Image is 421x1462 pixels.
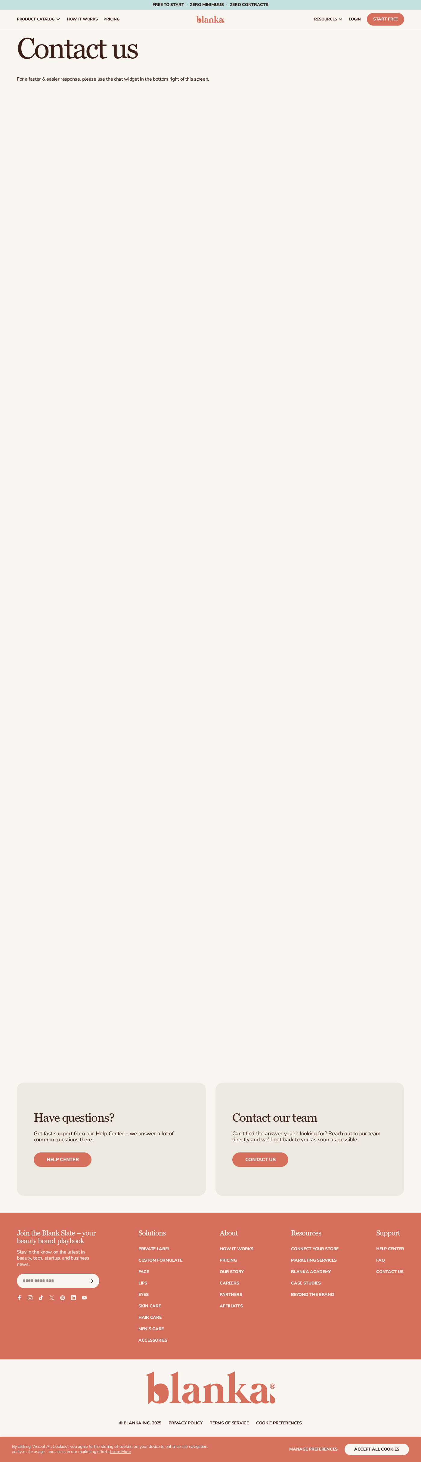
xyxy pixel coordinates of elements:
[346,10,364,29] a: LOGIN
[67,17,98,22] span: How It Works
[86,1274,99,1288] button: Subscribe
[220,1258,237,1263] a: Pricing
[232,1152,289,1167] a: Contact us
[138,1229,182,1237] p: Solutions
[138,1338,167,1343] a: Accessories
[119,1420,161,1426] small: © Blanka Inc. 2025
[138,1293,149,1297] a: Eyes
[220,1304,243,1308] a: Affiliates
[64,10,101,29] a: How It Works
[220,1229,253,1237] p: About
[291,1229,339,1237] p: Resources
[349,17,361,22] span: LOGIN
[220,1293,242,1297] a: Partners
[376,1258,385,1263] a: FAQ
[291,1281,321,1285] a: Case Studies
[17,1249,99,1268] p: Stay in the know on the latest in beauty, tech, startup, and business news.
[138,1247,170,1251] a: Private label
[138,1327,164,1331] a: Men's Care
[34,1112,189,1125] h3: Have questions?
[17,1229,99,1245] p: Join the Blank Slate – your beauty brand playbook
[197,16,225,23] img: logo
[17,35,404,64] h1: Contact us
[12,1444,215,1454] p: By clicking "Accept All Cookies", you agree to the storing of cookies on your device to enhance s...
[17,87,404,249] iframe: Contact Us Form
[291,1270,331,1274] a: Blanka Academy
[104,17,119,22] span: pricing
[17,17,55,22] span: product catalog
[345,1444,409,1455] button: accept all cookies
[291,1293,334,1297] a: Beyond the brand
[210,1421,249,1425] a: Terms of service
[220,1270,243,1274] a: Our Story
[367,13,404,26] a: Start Free
[376,1247,404,1251] a: Help Center
[220,1247,253,1251] a: How It Works
[138,1270,149,1274] a: Face
[291,1258,337,1263] a: Marketing services
[289,1444,338,1455] button: Manage preferences
[138,1258,182,1263] a: Custom formulate
[153,2,268,8] span: Free to start · ZERO minimums · ZERO contracts
[314,17,337,22] span: resources
[110,1449,131,1454] a: Learn More
[232,1131,388,1143] p: Can’t find the answer you’re looking for? Reach out to our team directly and we’ll get back to yo...
[14,10,64,29] a: product catalog
[34,1131,189,1143] p: Get fast support from our Help Center – we answer a lot of common questions there.
[138,1281,147,1285] a: Lips
[17,76,404,82] p: For a faster & easier response, please use the chat widget in the bottom right of this screen.
[101,10,122,29] a: pricing
[376,1229,404,1237] p: Support
[138,1315,161,1320] a: Hair Care
[220,1281,239,1285] a: Careers
[289,1446,338,1452] span: Manage preferences
[311,10,346,29] a: resources
[232,1112,388,1125] h3: Contact our team
[138,1304,161,1308] a: Skin Care
[376,1270,403,1274] a: Contact Us
[169,1421,203,1425] a: Privacy policy
[291,1247,339,1251] a: Connect your store
[34,1152,91,1167] a: Help center
[256,1421,302,1425] a: Cookie preferences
